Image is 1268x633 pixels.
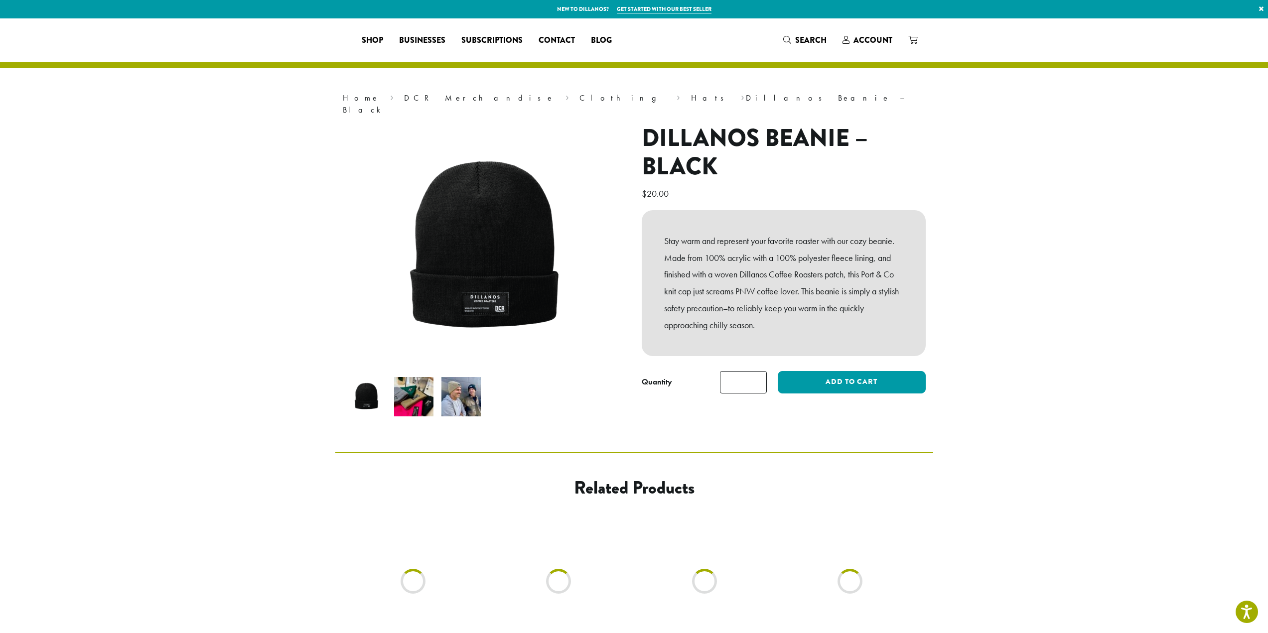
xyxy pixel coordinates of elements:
img: Dillanos Beanie - Black - Image 2 [394,377,433,416]
a: Hats [691,93,730,103]
span: › [741,89,744,104]
h2: Related products [416,477,853,499]
a: Search [775,32,835,48]
span: Businesses [399,34,445,47]
a: Get started with our best seller [617,5,711,13]
a: Clothing [579,93,666,103]
img: Dillanos Beanie - Black [347,377,386,416]
span: › [677,89,680,104]
nav: Breadcrumb [343,92,926,116]
a: Shop [354,32,391,48]
span: Blog [591,34,612,47]
div: Quantity [642,376,672,388]
span: › [390,89,394,104]
input: Product quantity [720,371,767,393]
a: Home [343,93,380,103]
p: Stay warm and represent your favorite roaster with our cozy beanie. Made from 100% acrylic with a... [664,233,903,334]
span: Search [795,34,827,46]
span: Account [853,34,892,46]
a: DCR Merchandise [404,93,555,103]
button: Add to cart [778,371,925,393]
span: $ [642,188,647,199]
span: Shop [362,34,383,47]
span: Contact [539,34,575,47]
bdi: 20.00 [642,188,671,199]
span: Subscriptions [461,34,523,47]
img: Dillanos Beanie - Black - Image 3 [441,377,481,416]
h1: Dillanos Beanie – Black [642,124,926,181]
span: › [565,89,569,104]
